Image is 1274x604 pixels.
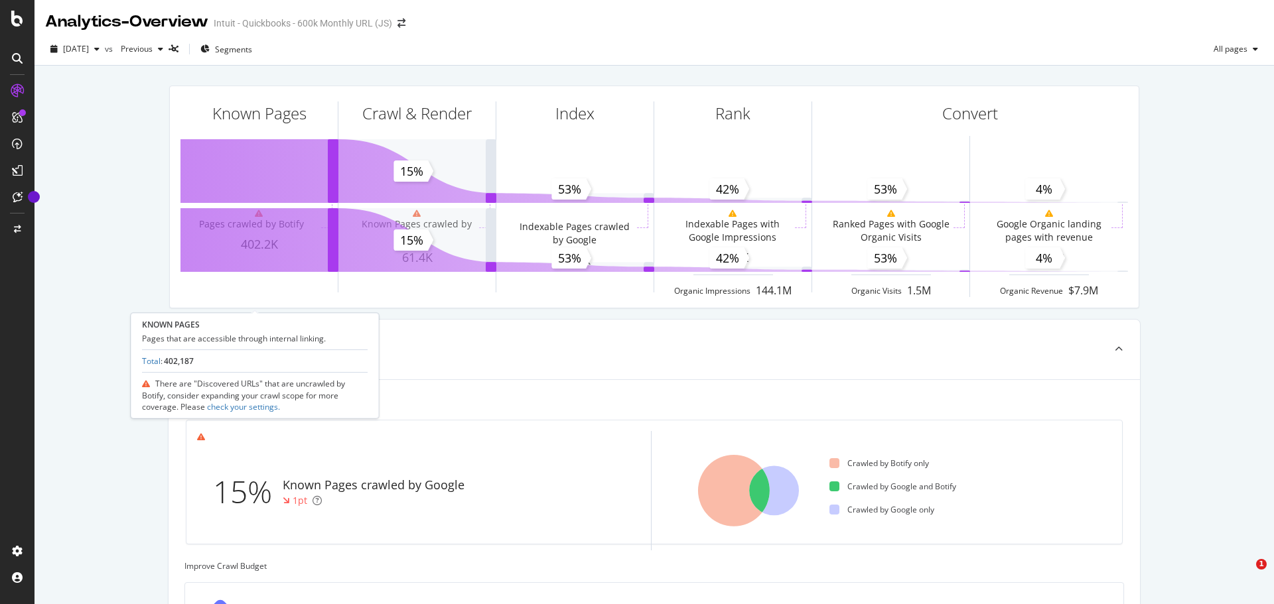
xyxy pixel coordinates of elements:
[45,11,208,33] div: Analytics - Overview
[105,43,115,54] span: vs
[199,217,304,231] div: Pages crawled by Botify
[829,457,929,469] div: Crawled by Botify only
[555,102,595,125] div: Index
[283,477,464,494] div: Known Pages crawled by Google
[63,43,89,54] span: 2025 Aug. 29th
[215,44,252,55] span: Segments
[1229,559,1261,591] iframe: Intercom live chat
[397,19,405,28] div: arrow-right-arrow-left
[45,38,105,60] button: [DATE]
[673,217,792,244] div: Indexable Pages with Google Impressions
[293,494,307,507] div: 1pt
[515,220,634,247] div: Indexable Pages crawled by Google
[654,249,812,267] div: 13.6K
[28,191,40,203] div: Tooltip anchor
[756,283,792,298] div: 144.1M
[496,252,654,269] div: 32.3K
[205,401,280,412] a: check your settings.
[142,378,345,412] span: There are "Discovered URLs" that are uncrawled by Botify, consider expanding your crawl scope for...
[180,236,338,253] div: 402.2K
[142,355,161,367] a: Total
[357,217,476,244] div: Known Pages crawled by Google
[142,319,368,330] div: KNOWN PAGES
[164,355,194,367] span: 402,187
[115,43,153,54] span: Previous
[195,38,257,60] button: Segments
[214,17,392,30] div: Intuit - Quickbooks - 600k Monthly URL (JS)
[115,38,169,60] button: Previous
[212,102,307,125] div: Known Pages
[829,504,934,515] div: Crawled by Google only
[213,470,283,514] div: 15%
[142,333,368,344] div: Pages that are accessible through internal linking.
[184,560,1124,572] div: Improve Crawl Budget
[1208,38,1263,60] button: All pages
[338,249,496,267] div: 61.4K
[715,102,750,125] div: Rank
[829,481,956,492] div: Crawled by Google and Botify
[362,102,472,125] div: Crawl & Render
[1256,559,1267,570] span: 1
[142,355,194,367] div: :
[674,285,750,296] div: Organic Impressions
[1208,43,1247,54] span: All pages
